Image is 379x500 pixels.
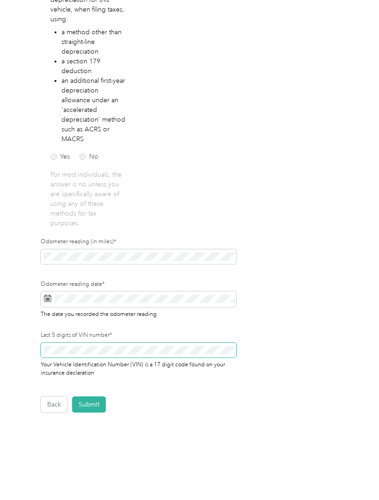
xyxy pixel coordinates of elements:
[61,56,127,76] li: a section 179 deduction
[41,396,67,413] button: Back
[61,76,127,144] li: an additional first-year depreciation allowance under an 'accelerated depreciation' method such a...
[41,238,236,246] label: Odometer reading (in miles)*
[41,359,225,376] span: Your Vehicle Identification Number (VIN) is a 17 digit code found on your insurance declaration
[50,170,127,228] p: For most individuals, the answer is no unless you are specifically aware of using any of these me...
[41,309,157,318] span: The date you recorded the odometer reading
[41,280,236,289] label: Odometer reading date*
[79,154,98,160] label: No
[327,448,379,500] iframe: Everlance-gr Chat Button Frame
[72,396,106,413] button: Submit
[61,27,127,56] li: a method other than straight-line depreciation
[50,154,70,160] label: Yes
[41,331,236,340] label: Last 5 digits of VIN number*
